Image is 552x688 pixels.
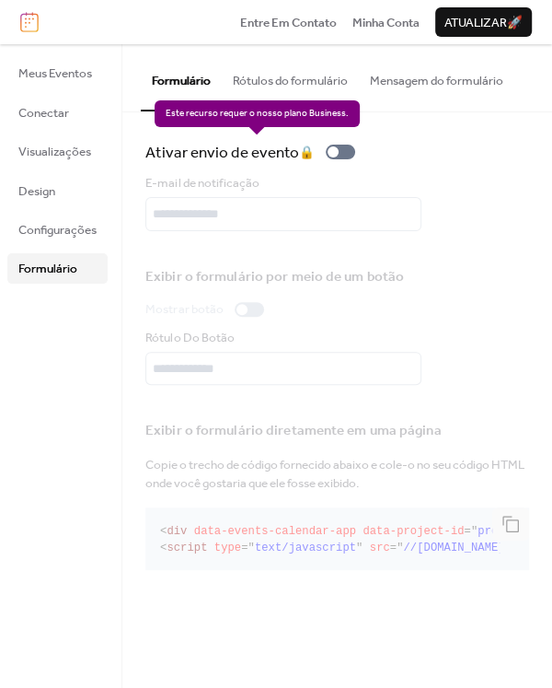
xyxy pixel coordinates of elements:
button: Formulário [141,44,222,111]
span: Meus Eventos [18,64,92,83]
span: Conectar [18,104,69,122]
span: Design [18,182,55,201]
span: Configurações [18,221,97,239]
button: Atualizar🚀 [435,7,532,37]
a: Formulário [7,253,108,283]
a: Conectar [7,98,108,127]
span: Atualizar 🚀 [444,14,523,32]
span: Minha Conta [352,14,420,32]
a: Minha Conta [352,13,420,31]
button: Rótulos do formulário [222,44,359,109]
span: Formulário [18,260,77,278]
a: Configurações [7,215,108,244]
img: logo [20,12,39,32]
a: Design [7,176,108,205]
button: Mensagem do formulário [359,44,514,109]
a: Entre Em Contato [240,13,337,31]
a: Meus Eventos [7,58,108,87]
a: Visualizações [7,136,108,166]
span: Entre Em Contato [240,14,337,32]
span: Visualizações [18,143,91,161]
span: Este recurso requer o nosso plano Business. [155,100,360,128]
